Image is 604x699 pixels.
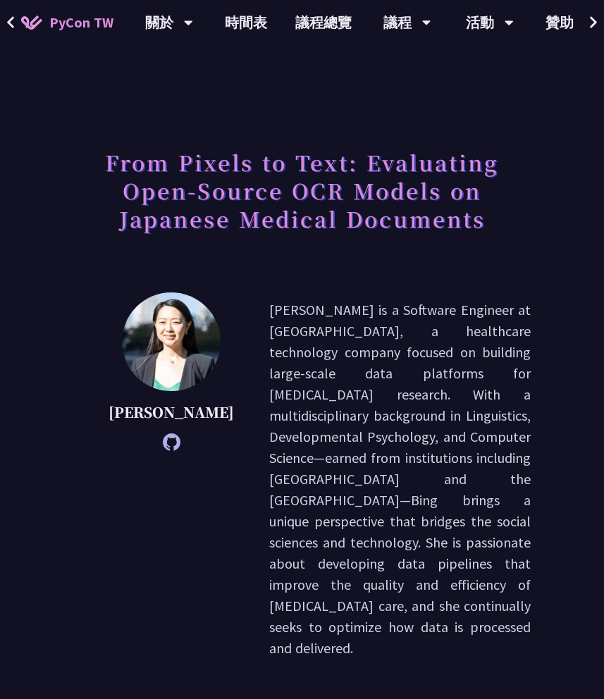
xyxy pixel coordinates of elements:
h1: From Pixels to Text: Evaluating Open-Source OCR Models on Japanese Medical Documents [73,141,531,240]
span: PyCon TW [49,12,113,33]
a: PyCon TW [7,5,128,40]
p: [PERSON_NAME] is a Software Engineer at [GEOGRAPHIC_DATA], a healthcare technology company focuse... [269,299,531,659]
img: Home icon of PyCon TW 2025 [21,16,42,30]
p: [PERSON_NAME] [109,402,234,423]
img: Bing Wang [122,292,221,391]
